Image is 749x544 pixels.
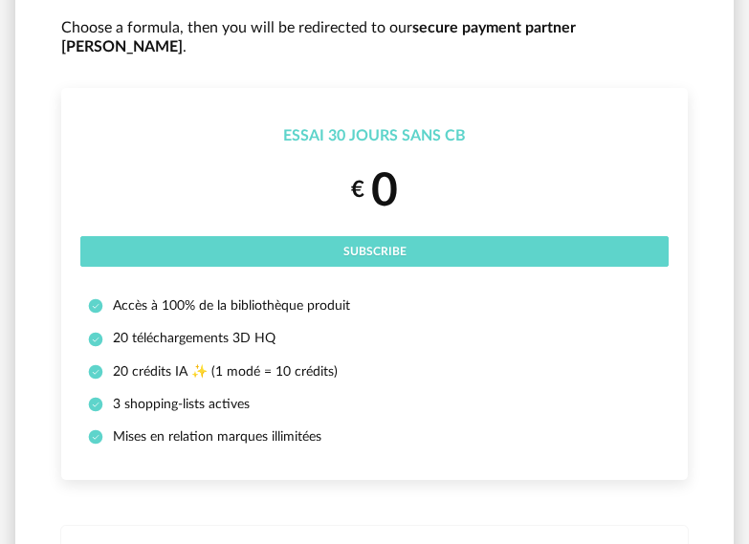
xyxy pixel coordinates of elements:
span: Subscribe [343,246,407,257]
span: 0 [371,168,398,214]
li: 20 téléchargements 3D HQ [88,330,661,347]
li: 3 shopping-lists actives [88,396,661,413]
button: Subscribe [80,236,669,267]
li: 20 crédits IA ✨ (1 modé = 10 crédits) [88,363,661,381]
div: Essai 30 jours sans CB [80,126,669,146]
li: Accès à 100% de la bibliothèque produit [88,297,661,315]
p: Choose a formula, then you will be redirected to our . [61,18,688,58]
li: Mises en relation marques illimitées [88,428,661,446]
small: € [351,176,364,206]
